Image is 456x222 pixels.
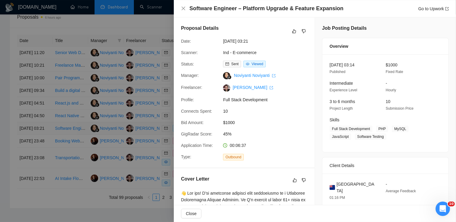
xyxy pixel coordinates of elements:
span: Manager: [181,73,199,78]
span: Fixed Rate [386,70,403,74]
button: Close [181,209,201,218]
span: 10 [386,99,391,104]
h5: Job Posting Details [322,25,367,32]
span: like [292,29,296,34]
span: like [293,178,297,183]
span: Status: [181,62,194,66]
span: [DATE] 03:14 [330,62,355,67]
span: MySQL [392,126,409,132]
span: Scanner: [181,50,198,55]
span: Connects Spent: [181,109,212,114]
span: JavaScript [330,133,351,140]
span: Close [186,210,197,217]
button: like [291,177,298,184]
span: clock-circle [223,143,227,147]
span: Hourly [386,88,396,92]
span: - [386,182,387,187]
span: export [445,7,449,11]
span: Viewed [252,62,263,66]
span: Profile: [181,97,194,102]
span: dislike [302,178,306,183]
span: PHP [376,126,388,132]
span: Skills [330,117,340,122]
span: Intermediate [330,81,353,86]
span: 3 to 6 months [330,99,355,104]
span: [GEOGRAPHIC_DATA] [337,181,376,194]
a: Noviyanti Noviyanti export [234,73,276,78]
button: like [291,28,298,35]
iframe: Intercom live chat [436,202,450,216]
span: - [386,81,387,86]
span: export [272,74,276,78]
span: Full Stack Development [330,126,373,132]
h5: Cover Letter [181,175,209,183]
span: Type: [181,154,191,159]
h5: Proposal Details [181,25,219,32]
span: 00:06:37 [230,143,246,148]
h4: Software Engineer – Platform Upgrade & Feature Expansion [189,5,343,12]
span: Bid Amount: [181,120,204,125]
span: export [270,86,273,90]
a: Ind - E-commerce [223,50,256,55]
span: Full Stack Development [223,96,313,103]
span: dislike [302,29,306,34]
span: Sent [231,62,239,66]
span: Published [330,70,346,74]
img: c1bYBLFISfW-KFu5YnXsqDxdnhJyhFG7WZWQjmw4vq0-YF4TwjoJdqRJKIWeWIjxa9 [223,84,230,92]
span: 10 [448,202,455,206]
span: $1000 [386,62,397,67]
span: close [181,6,186,11]
span: [DATE] 03:21 [223,38,313,44]
button: Close [181,6,186,11]
span: mail [225,62,229,66]
span: 01:16 PM [330,196,345,200]
button: dislike [300,177,307,184]
span: Submission Price [386,106,414,111]
img: gigradar-bm.png [227,75,231,79]
a: Go to Upworkexport [418,6,449,11]
span: Average Feedback [386,189,416,193]
span: Date: [181,39,191,44]
span: 10 [223,108,313,114]
img: 🇳🇿 [330,184,335,191]
span: Application Time: [181,143,213,148]
span: eye [246,62,249,66]
span: Software Testing [355,133,386,140]
span: Experience Level [330,88,357,92]
span: Freelancer: [181,85,202,90]
span: Outbound [223,154,244,160]
button: dislike [300,28,307,35]
span: 45% [223,131,313,137]
span: Overview [330,43,348,50]
span: Project Length [330,106,353,111]
span: GigRadar Score: [181,132,212,136]
a: [PERSON_NAME] export [233,85,273,90]
span: $1000 [223,119,313,126]
div: Client Details [330,157,441,174]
